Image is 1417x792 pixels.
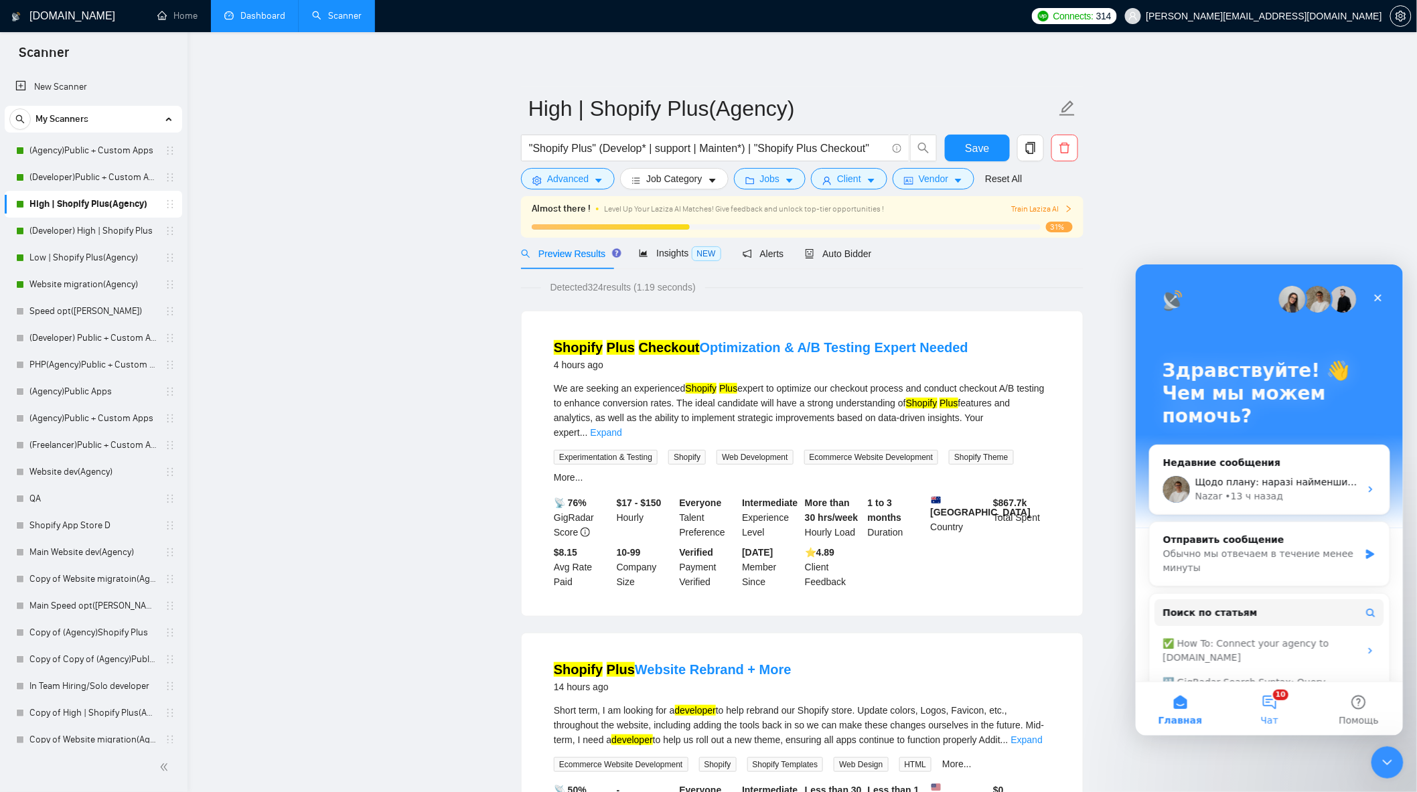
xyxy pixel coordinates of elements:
[1052,142,1077,154] span: delete
[1391,11,1411,21] span: setting
[931,495,941,505] img: 🇦🇺
[11,6,21,27] img: logo
[1371,746,1404,779] iframe: Intercom live chat
[29,405,157,432] a: (Agency)Public + Custom Apps
[165,279,175,290] span: holder
[9,108,31,130] button: search
[607,662,635,677] mark: Plus
[529,140,887,157] input: Search Freelance Jobs...
[945,135,1010,161] button: Save
[1136,264,1404,736] iframe: Intercom live chat
[911,142,936,154] span: search
[29,137,157,164] a: (Agency)Public + Custom Apps
[29,485,157,512] a: QA
[1011,734,1043,745] a: Expand
[699,757,737,772] span: Shopify
[29,191,157,218] a: High | Shopify Plus(Agency)
[312,10,362,21] a: searchScanner
[554,340,968,355] a: Shopify Plus CheckoutOptimization & A/B Testing Expert Needed
[743,248,784,259] span: Alerts
[686,383,717,394] mark: Shopify
[165,708,175,718] span: holder
[954,175,963,185] span: caret-down
[834,757,888,772] span: Web Design
[747,757,824,772] span: Shopify Templates
[165,654,175,665] span: holder
[760,171,780,186] span: Jobs
[1000,734,1009,745] span: ...
[165,226,175,236] span: holder
[580,427,588,438] span: ...
[165,386,175,397] span: holder
[1053,9,1094,23] span: Connects:
[581,528,590,537] span: info-circle
[29,539,157,566] a: Main Website dev(Agency)
[165,467,175,477] span: holder
[224,10,285,21] a: dashboardDashboard
[165,360,175,370] span: holder
[677,495,740,540] div: Talent Preference
[165,333,175,343] span: holder
[1390,11,1412,21] a: setting
[620,168,728,189] button: barsJob Categorycaret-down
[165,681,175,692] span: holder
[719,383,737,394] mark: Plus
[554,662,603,677] mark: Shopify
[611,734,653,745] mark: developer
[5,74,182,100] li: New Scanner
[547,171,589,186] span: Advanced
[29,378,157,405] a: (Agency)Public Apps
[29,351,157,378] a: PHP(Agency)Public + Custom Apps
[165,520,175,531] span: holder
[617,547,641,558] b: 10-99
[680,497,722,508] b: Everyone
[29,646,157,673] a: Copy of Copy of (Agency)Public + Custom Apps
[29,566,157,592] a: Copy of Website migratoin(Agency)
[985,171,1022,186] a: Reset All
[15,74,171,100] a: New Scanner
[165,627,175,638] span: holder
[805,248,871,259] span: Auto Bidder
[554,381,1051,440] div: We are seeking an experienced expert to optimize our checkout process and conduct checkout A/B te...
[554,472,583,483] a: More...
[1011,203,1073,216] span: Train Laziza AI
[165,547,175,558] span: holder
[742,497,798,508] b: Intermediate
[165,601,175,611] span: holder
[594,175,603,185] span: caret-down
[551,545,614,589] div: Avg Rate Paid
[551,495,614,540] div: GigRadar Score
[554,757,688,772] span: Ecommerce Website Development
[541,280,705,295] span: Detected 324 results (1.19 seconds)
[1038,11,1049,21] img: upwork-logo.png
[554,679,792,695] div: 14 hours ago
[745,175,755,185] span: folder
[604,204,884,214] span: Level Up Your Laziza AI Matches! Give feedback and unlock top-tier opportunities !
[837,171,861,186] span: Client
[899,757,932,772] span: HTML
[159,761,173,774] span: double-left
[8,43,80,71] span: Scanner
[29,459,157,485] a: Website dev(Agency)
[743,249,752,258] span: notification
[554,340,603,355] mark: Shopify
[893,168,974,189] button: idcardVendorcaret-down
[29,673,157,700] a: In Team Hiring/Solo developer
[639,248,721,258] span: Insights
[554,450,658,465] span: Experimentation & Testing
[29,164,157,191] a: (Developer)Public + Custom Apps
[521,249,530,258] span: search
[554,547,577,558] b: $8.15
[29,726,157,753] a: Copy of Website migration(Agency)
